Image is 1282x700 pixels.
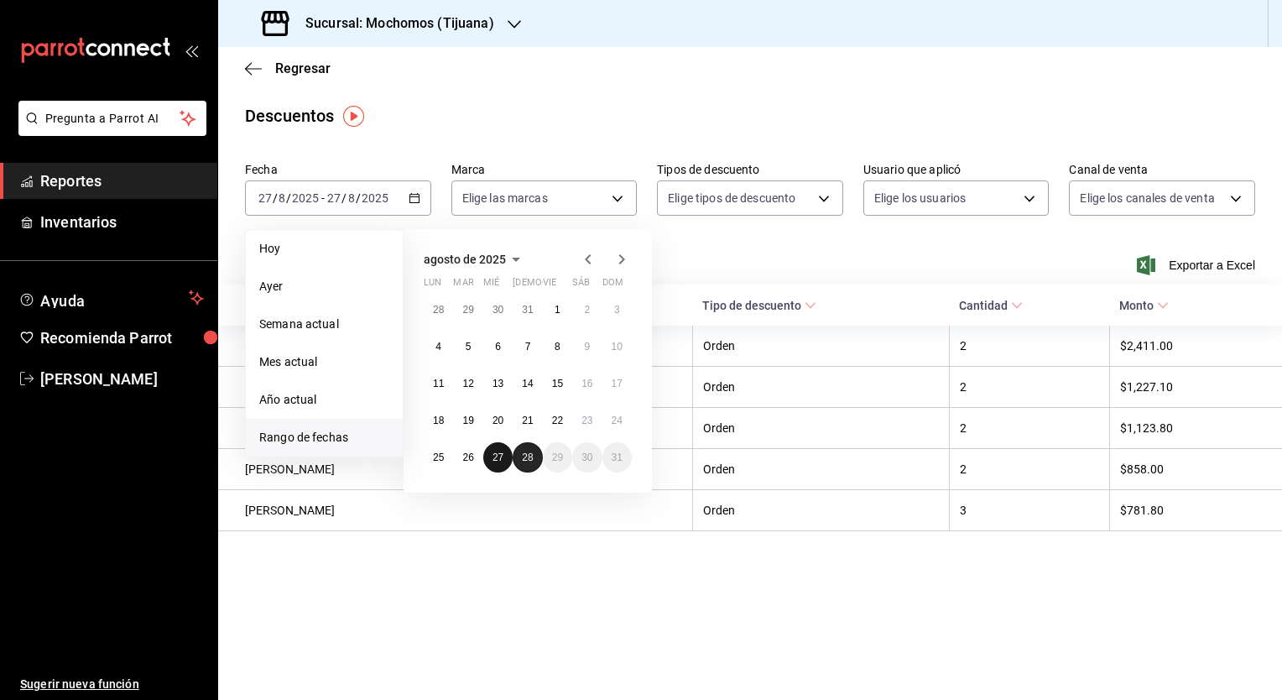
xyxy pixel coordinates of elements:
[453,295,482,325] button: 29 de julio de 2025
[492,378,503,389] abbr: 13 de agosto de 2025
[522,304,533,316] abbr: 31 de julio de 2025
[555,304,560,316] abbr: 1 de agosto de 2025
[433,415,444,426] abbr: 18 de agosto de 2025
[522,378,533,389] abbr: 14 de agosto de 2025
[612,415,623,426] abbr: 24 de agosto de 2025
[259,240,389,258] span: Hoy
[543,442,572,473] button: 29 de agosto de 2025
[483,442,513,473] button: 27 de agosto de 2025
[657,164,843,175] label: Tipos de descuento
[492,415,503,426] abbr: 20 de agosto de 2025
[602,277,623,295] abbr: domingo
[218,408,692,449] th: [PERSON_NAME]
[40,368,204,390] span: [PERSON_NAME]
[543,277,556,295] abbr: viernes
[602,442,632,473] button: 31 de agosto de 2025
[513,405,542,436] button: 21 de agosto de 2025
[483,332,513,362] button: 6 de agosto de 2025
[275,60,331,76] span: Regresar
[513,295,542,325] button: 31 de julio de 2025
[555,341,560,353] abbr: 8 de agosto de 2025
[1140,255,1255,275] button: Exportar a Excel
[1080,190,1214,206] span: Elige los canales de venta
[572,368,602,399] button: 16 de agosto de 2025
[1069,164,1255,175] label: Canal de venta
[863,164,1050,175] label: Usuario que aplicó
[949,408,1109,449] th: 2
[462,415,473,426] abbr: 19 de agosto de 2025
[259,278,389,295] span: Ayer
[572,405,602,436] button: 23 de agosto de 2025
[424,253,506,266] span: agosto de 2025
[602,368,632,399] button: 17 de agosto de 2025
[341,191,347,205] span: /
[1109,326,1282,367] th: $2,411.00
[692,326,949,367] th: Orden
[513,442,542,473] button: 28 de agosto de 2025
[522,452,533,463] abbr: 28 de agosto de 2025
[453,368,482,399] button: 12 de agosto de 2025
[259,316,389,333] span: Semana actual
[424,442,453,473] button: 25 de agosto de 2025
[543,368,572,399] button: 15 de agosto de 2025
[462,190,548,206] span: Elige las marcas
[581,415,592,426] abbr: 23 de agosto de 2025
[424,405,453,436] button: 18 de agosto de 2025
[451,164,638,175] label: Marca
[614,304,620,316] abbr: 3 de agosto de 2025
[525,341,531,353] abbr: 7 de agosto de 2025
[522,415,533,426] abbr: 21 de agosto de 2025
[492,304,503,316] abbr: 30 de julio de 2025
[602,405,632,436] button: 24 de agosto de 2025
[513,368,542,399] button: 14 de agosto de 2025
[218,449,692,490] th: [PERSON_NAME]
[20,676,204,693] span: Sugerir nueva función
[483,405,513,436] button: 20 de agosto de 2025
[453,332,482,362] button: 5 de agosto de 2025
[513,277,612,295] abbr: jueves
[668,190,795,206] span: Elige tipos de descuento
[949,326,1109,367] th: 2
[453,277,473,295] abbr: martes
[552,378,563,389] abbr: 15 de agosto de 2025
[543,405,572,436] button: 22 de agosto de 2025
[347,191,356,205] input: --
[584,341,590,353] abbr: 9 de agosto de 2025
[612,452,623,463] abbr: 31 de agosto de 2025
[612,341,623,353] abbr: 10 de agosto de 2025
[424,368,453,399] button: 11 de agosto de 2025
[462,304,473,316] abbr: 29 de julio de 2025
[453,442,482,473] button: 26 de agosto de 2025
[40,170,204,192] span: Reportes
[361,191,389,205] input: ----
[543,332,572,362] button: 8 de agosto de 2025
[462,452,473,463] abbr: 26 de agosto de 2025
[702,299,816,312] span: Tipo de descuento
[1119,299,1169,312] span: Monto
[45,110,180,128] span: Pregunta a Parrot AI
[292,13,494,34] h3: Sucursal: Mochomos (Tijuana)
[453,405,482,436] button: 19 de agosto de 2025
[1109,449,1282,490] th: $858.00
[218,490,692,531] th: [PERSON_NAME]
[218,326,692,367] th: [PERSON_NAME]
[572,442,602,473] button: 30 de agosto de 2025
[692,408,949,449] th: Orden
[343,106,364,127] img: Tooltip marker
[259,429,389,447] span: Rango de fechas
[12,122,206,139] a: Pregunta a Parrot AI
[259,353,389,371] span: Mes actual
[258,191,273,205] input: --
[492,452,503,463] abbr: 27 de agosto de 2025
[692,367,949,408] th: Orden
[1109,490,1282,531] th: $781.80
[326,191,341,205] input: --
[581,378,592,389] abbr: 16 de agosto de 2025
[543,295,572,325] button: 1 de agosto de 2025
[874,190,966,206] span: Elige los usuarios
[424,295,453,325] button: 28 de julio de 2025
[245,164,431,175] label: Fecha
[424,332,453,362] button: 4 de agosto de 2025
[552,415,563,426] abbr: 22 de agosto de 2025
